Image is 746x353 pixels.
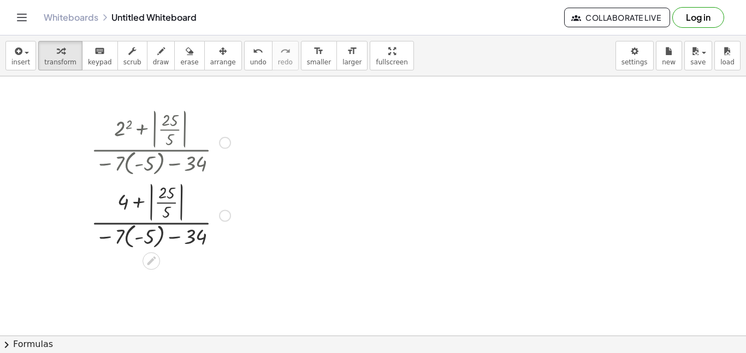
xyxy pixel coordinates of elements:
[301,41,337,70] button: format_sizesmaller
[117,41,147,70] button: scrub
[621,58,648,66] span: settings
[370,41,413,70] button: fullscreen
[336,41,368,70] button: format_sizelarger
[13,9,31,26] button: Toggle navigation
[720,58,735,66] span: load
[307,58,331,66] span: smaller
[278,58,293,66] span: redo
[250,58,267,66] span: undo
[615,41,654,70] button: settings
[690,58,706,66] span: save
[662,58,676,66] span: new
[573,13,661,22] span: Collaborate Live
[153,58,169,66] span: draw
[253,45,263,58] i: undo
[44,12,98,23] a: Whiteboards
[376,58,407,66] span: fullscreen
[44,58,76,66] span: transform
[244,41,273,70] button: undoundo
[174,41,204,70] button: erase
[272,41,299,70] button: redoredo
[347,45,357,58] i: format_size
[656,41,682,70] button: new
[88,58,112,66] span: keypad
[313,45,324,58] i: format_size
[564,8,670,27] button: Collaborate Live
[204,41,242,70] button: arrange
[82,41,118,70] button: keyboardkeypad
[180,58,198,66] span: erase
[94,45,105,58] i: keyboard
[147,41,175,70] button: draw
[210,58,236,66] span: arrange
[684,41,712,70] button: save
[280,45,291,58] i: redo
[123,58,141,66] span: scrub
[714,41,741,70] button: load
[5,41,36,70] button: insert
[672,7,724,28] button: Log in
[38,41,82,70] button: transform
[11,58,30,66] span: insert
[342,58,362,66] span: larger
[143,252,160,270] div: Edit math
